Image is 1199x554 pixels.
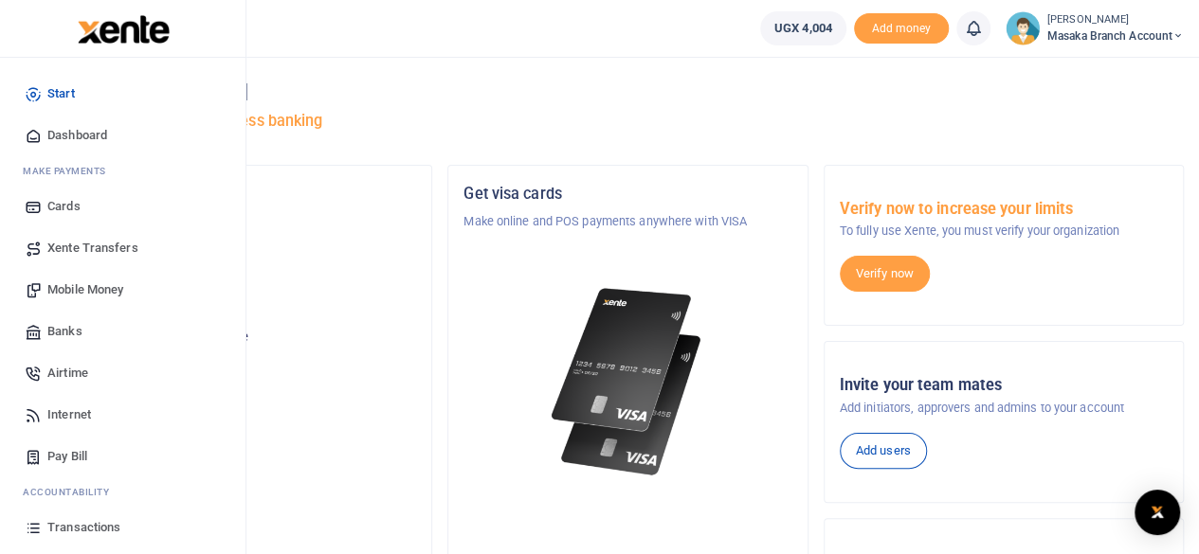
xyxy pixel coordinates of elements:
[76,21,170,35] a: logo-small logo-large logo-large
[854,13,949,45] li: Toup your wallet
[72,81,1184,102] h4: Hello [PERSON_NAME]
[15,507,230,548] a: Transactions
[840,256,930,292] a: Verify now
[15,352,230,394] a: Airtime
[1006,11,1184,45] a: profile-user [PERSON_NAME] Masaka Branch Account
[753,11,854,45] li: Wallet ballance
[15,311,230,352] a: Banks
[15,436,230,477] a: Pay Bill
[15,156,230,186] li: M
[47,239,138,258] span: Xente Transfers
[47,322,82,341] span: Banks
[840,222,1168,241] p: To fully use Xente, you must verify your organization
[88,258,416,277] h5: Account
[88,351,416,370] h5: UGX 4,004
[47,280,123,299] span: Mobile Money
[72,112,1184,131] h5: Welcome to better business banking
[47,518,120,537] span: Transactions
[47,197,81,216] span: Cards
[1135,490,1180,535] div: Open Intercom Messenger
[15,269,230,311] a: Mobile Money
[840,399,1168,418] p: Add initiators, approvers and admins to your account
[37,485,109,499] span: countability
[463,212,791,231] p: Make online and POS payments anywhere with VISA
[546,277,710,488] img: xente-_physical_cards.png
[774,19,832,38] span: UGX 4,004
[840,433,927,469] a: Add users
[47,405,91,424] span: Internet
[88,185,416,204] h5: Organization
[15,477,230,507] li: Ac
[15,73,230,115] a: Start
[1047,12,1184,28] small: [PERSON_NAME]
[47,364,88,383] span: Airtime
[1047,27,1184,45] span: Masaka Branch Account
[15,186,230,227] a: Cards
[47,126,107,145] span: Dashboard
[88,286,416,305] p: Masaka Branch Account
[78,15,170,44] img: logo-large
[15,394,230,436] a: Internet
[840,200,1168,219] h5: Verify now to increase your limits
[47,84,75,103] span: Start
[47,447,87,466] span: Pay Bill
[760,11,846,45] a: UGX 4,004
[1006,11,1040,45] img: profile-user
[88,328,416,347] p: Your current account balance
[32,164,106,178] span: ake Payments
[854,13,949,45] span: Add money
[15,227,230,269] a: Xente Transfers
[463,185,791,204] h5: Get visa cards
[15,115,230,156] a: Dashboard
[854,20,949,34] a: Add money
[840,376,1168,395] h5: Invite your team mates
[88,212,416,231] p: Tugende Limited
